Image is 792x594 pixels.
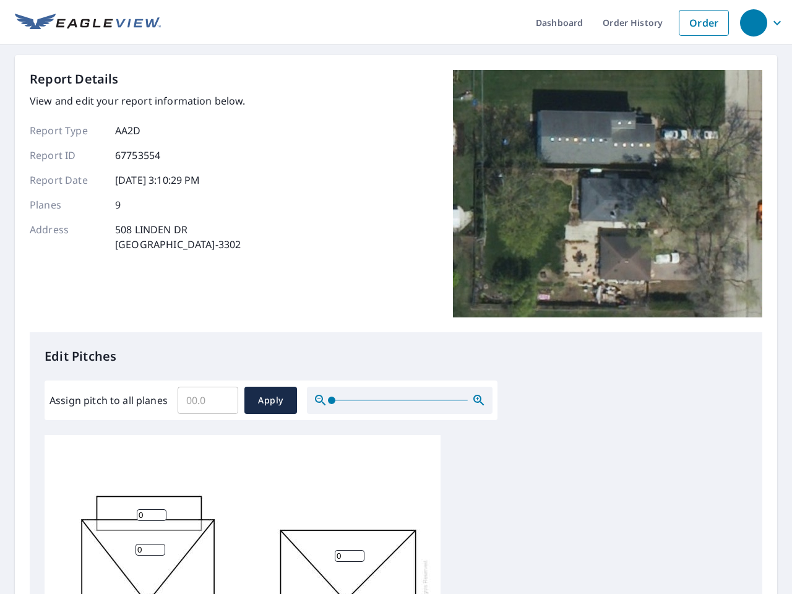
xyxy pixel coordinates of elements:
p: [DATE] 3:10:29 PM [115,173,200,187]
p: View and edit your report information below. [30,93,246,108]
img: EV Logo [15,14,161,32]
p: Report Date [30,173,104,187]
span: Apply [254,393,287,408]
input: 00.0 [178,383,238,418]
p: AA2D [115,123,141,138]
p: Address [30,222,104,252]
button: Apply [244,387,297,414]
p: Edit Pitches [45,347,747,366]
p: Report Type [30,123,104,138]
a: Order [679,10,729,36]
p: 9 [115,197,121,212]
p: Planes [30,197,104,212]
label: Assign pitch to all planes [49,393,168,408]
p: Report ID [30,148,104,163]
p: Report Details [30,70,119,88]
p: 67753554 [115,148,160,163]
p: 508 LINDEN DR [GEOGRAPHIC_DATA]-3302 [115,222,241,252]
img: Top image [453,70,762,317]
